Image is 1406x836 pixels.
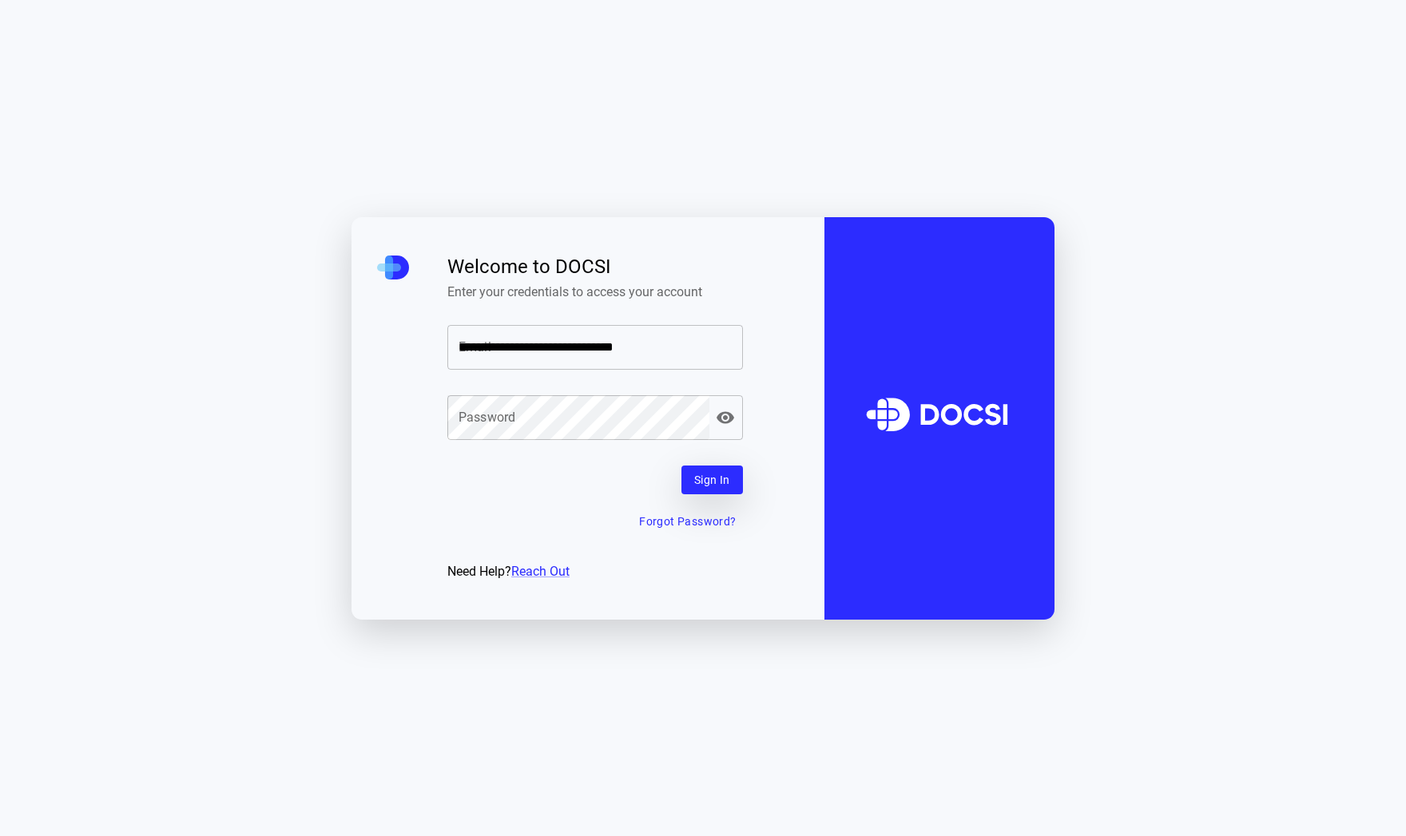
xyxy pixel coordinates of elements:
span: Enter your credentials to access your account [447,284,743,299]
span: Welcome to DOCSI [447,256,743,278]
button: Sign In [681,466,743,495]
img: DOCSI Logo [853,363,1026,473]
img: DOCSI Mini Logo [377,256,409,279]
button: Forgot Password? [633,507,742,537]
div: Need Help? [447,562,743,581]
a: Reach Out [511,564,570,579]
